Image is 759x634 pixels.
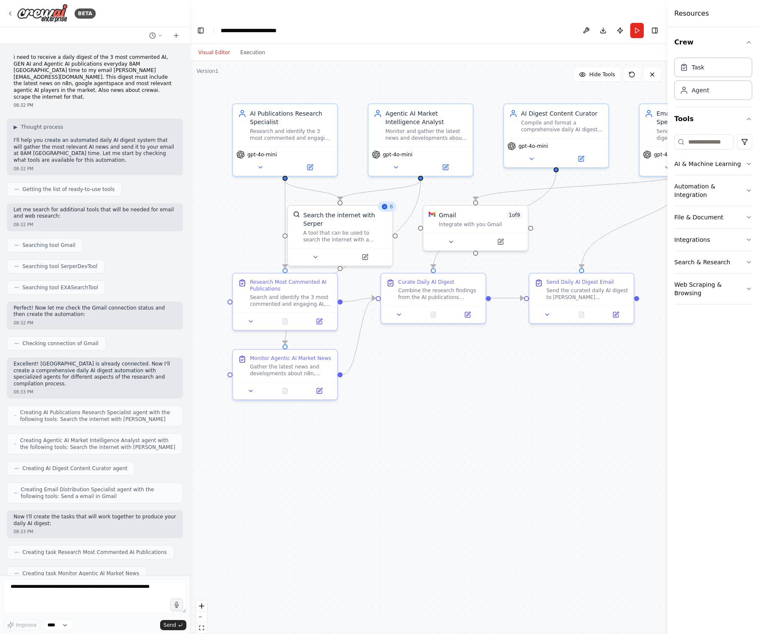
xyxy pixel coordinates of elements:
button: Web Scraping & Browsing [674,274,752,304]
div: Integrate with you Gmail [439,221,523,228]
button: Open in side panel [286,162,334,172]
div: GmailGmail1of9Integrate with you Gmail [423,205,529,251]
button: Improve [3,620,40,631]
g: Edge from f0e6f477-dc5b-421a-a713-6cc800cff1d7 to d74b522f-2ed9-41d1-8614-87b6d575f847 [343,294,376,379]
button: Integrations [674,229,752,251]
button: No output available [267,386,303,396]
button: Open in side panel [341,252,389,262]
div: Email Distribution Specialist [657,109,739,126]
div: 08:33 PM [14,389,176,395]
p: Now I'll create the tasks that will work together to produce your daily AI digest: [14,514,176,527]
g: Edge from 2fcbb080-599a-45f3-8fec-b06311febea8 to 192911fe-576d-4502-a600-8d929ffa3a7b [577,172,696,268]
span: Creating Email Distribution Specialist agent with the following tools: Send a email in Gmail [21,486,176,500]
span: Creating AI Digest Content Curator agent [22,465,127,472]
button: Hide left sidebar [195,25,207,36]
div: Version 1 [197,68,219,75]
div: Send Daily AI Digest Email [546,279,614,285]
div: 08:33 PM [14,529,176,535]
div: 08:32 PM [14,320,176,326]
button: Click to speak your automation idea [170,598,183,611]
div: A tool that can be used to search the internet with a search_query. Supports different search typ... [303,230,387,243]
button: No output available [564,310,600,320]
div: Combine the research findings from the AI publications specialist and market intelligence analyst... [398,287,480,301]
button: Open in side panel [305,386,334,396]
button: Open in side panel [421,162,469,172]
div: 08:32 PM [14,221,176,228]
div: Monitor Agentic AI Market NewsGather the latest news and developments about n8n, Google AgentSpac... [232,349,338,400]
div: Gather the latest news and developments about n8n, Google AgentSpace, [PERSON_NAME], and other ma... [250,363,332,377]
div: BETA [75,8,96,19]
div: 08:32 PM [14,102,176,108]
img: SerperDevTool [293,211,300,218]
nav: breadcrumb [221,26,277,35]
button: Execution [235,47,270,58]
g: Edge from 53e8e397-e925-4213-8935-e858db3fbb46 to a7346f5f-7304-4ce4-9978-0ababb2c5028 [281,180,289,268]
div: Crew [674,54,752,107]
span: Creating Agentic AI Market Intelligence Analyst agent with the following tools: Search the intern... [20,437,176,451]
div: Research Most Commented AI PublicationsSearch and identify the 3 most commented and engaging AI, ... [232,273,338,331]
g: Edge from 53e8e397-e925-4213-8935-e858db3fbb46 to 494e289e-c3be-40f9-ac3c-c7098cea787c [281,180,344,200]
g: Edge from 2b56c3c1-700c-4b7b-a885-2d12f2c58fe5 to f0e6f477-dc5b-421a-a713-6cc800cff1d7 [281,180,425,344]
button: Open in side panel [557,154,605,164]
button: Open in side panel [476,237,524,247]
span: Searching tool EXASearchTool [22,284,98,291]
div: Curate Daily AI Digest [398,279,454,285]
span: gpt-4o-mini [518,143,548,150]
div: 6SerperDevToolSearch the internet with SerperA tool that can be used to search the internet with ... [287,205,393,266]
button: Search & Research [674,251,752,273]
span: Checking connection of Gmail [22,340,99,347]
div: Email Distribution SpecialistSend the formatted daily AI digest to [PERSON_NAME][EMAIL_ADDRESS][D... [639,103,745,177]
div: AI Digest Content CuratorCompile and format a comprehensive daily AI digest email that combines t... [503,103,609,168]
button: Hide right sidebar [649,25,661,36]
span: Send [163,622,176,628]
button: No output available [416,310,452,320]
img: Gmail [429,211,435,218]
div: AI Publications Research SpecialistResearch and identify the 3 most commented and engaging public... [232,103,338,177]
h4: Resources [674,8,709,19]
span: Creating task Monitor Agentic AI Market News [22,570,139,577]
button: zoom in [196,601,207,612]
button: File & Document [674,206,752,228]
div: Task [692,63,704,72]
p: Perfect! Now let me check the Gmail connection status and then create the automation: [14,305,176,318]
span: gpt-4o-mini [383,151,413,158]
g: Edge from d74b522f-2ed9-41d1-8614-87b6d575f847 to 192911fe-576d-4502-a600-8d929ffa3a7b [491,294,524,302]
button: Start a new chat [169,30,183,41]
g: Edge from a7346f5f-7304-4ce4-9978-0ababb2c5028 to d74b522f-2ed9-41d1-8614-87b6d575f847 [343,294,376,306]
div: Monitor and gather the latest news and developments about n8n, Google AgentSpace, CrewAI, and oth... [385,128,468,141]
div: Agent [692,86,709,94]
span: Hide Tools [589,71,615,78]
div: Monitor Agentic AI Market News [250,355,331,362]
div: Research and identify the 3 most commented and engaging publications in AI, Generative AI, and Ag... [250,128,332,141]
span: Creating AI Publications Research Specialist agent with the following tools: Search the internet ... [20,409,176,423]
div: Curate Daily AI DigestCombine the research findings from the AI publications specialist and marke... [380,273,486,324]
span: Improve [16,622,36,628]
button: Hide Tools [574,68,620,81]
div: Send Daily AI Digest EmailSend the curated daily AI digest to [PERSON_NAME][EMAIL_ADDRESS][DOMAIN... [529,273,634,324]
button: Send [160,620,186,630]
span: Searching tool SerperDevTool [22,263,97,270]
button: Visual Editor [193,47,235,58]
g: Edge from 2b56c3c1-700c-4b7b-a885-2d12f2c58fe5 to 494e289e-c3be-40f9-ac3c-c7098cea787c [336,180,425,200]
button: Open in side panel [601,310,630,320]
img: Logo [17,4,68,23]
div: Gmail [439,211,456,219]
p: Excellent! [GEOGRAPHIC_DATA] is already connected. Now I'll create a comprehensive daily AI diges... [14,361,176,387]
span: gpt-4o-mini [654,151,684,158]
span: 6 [390,203,393,210]
div: Search and identify the 3 most commented and engaging AI, Generative AI, and Agentic AI publicati... [250,294,332,307]
span: Searching tool Gmail [22,242,75,249]
div: Agentic AI Market Intelligence Analyst [385,109,468,126]
span: Thought process [21,124,63,130]
button: AI & Machine Learning [674,153,752,175]
button: Open in side panel [453,310,482,320]
div: Search the internet with Serper [303,211,387,228]
div: Compile and format a comprehensive daily AI digest email that combines the most engaging AI publi... [521,119,603,133]
p: I'll help you create an automated daily AI digest system that will gather the most relevant AI ne... [14,137,176,163]
g: Edge from 525fa7bc-6df0-47a2-9cf7-9f4eac13dade to d74b522f-2ed9-41d1-8614-87b6d575f847 [429,172,560,268]
button: Open in side panel [305,316,334,327]
span: Creating task Research Most Commented AI Publications [22,549,167,556]
div: Send the curated daily AI digest to [PERSON_NAME][EMAIL_ADDRESS][DOMAIN_NAME] using Gmail. Use an... [546,287,629,301]
button: Tools [674,107,752,131]
p: i need to receive a daily digest of the 3 most commented AI, GEN AI and Agentic AI publications e... [14,54,176,100]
